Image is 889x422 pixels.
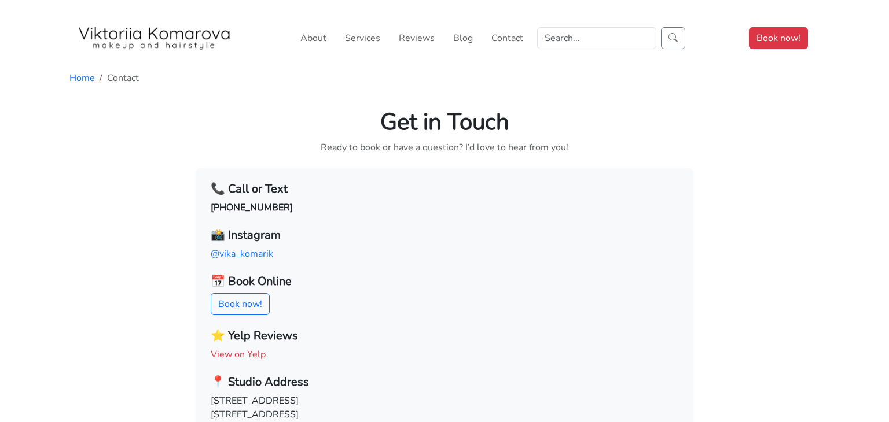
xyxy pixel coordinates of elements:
a: Book now! [749,27,808,49]
h5: 📅 Book Online [211,275,678,288]
img: San Diego Makeup Artist Viktoriia Komarova [76,27,233,50]
h5: 📍 Studio Address [211,375,678,389]
h1: Get in Touch [69,108,820,136]
a: View on Yelp [211,348,266,361]
a: @vika_komarik [211,247,273,260]
a: Contact [487,27,528,50]
a: Services [340,27,385,50]
a: [PHONE_NUMBER] [211,201,293,214]
li: Contact [95,71,139,85]
nav: breadcrumb [69,71,820,85]
h5: ⭐ Yelp Reviews [211,329,678,343]
a: Blog [449,27,477,50]
h5: 📞 Call or Text [211,182,678,196]
h5: 📸 Instagram [211,228,678,242]
a: Home [69,72,95,84]
input: Search [537,27,656,49]
a: About [296,27,331,50]
a: Reviews [394,27,439,50]
p: Ready to book or have a question? I’d love to hear from you! [69,140,820,154]
a: Book now! [211,293,270,315]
